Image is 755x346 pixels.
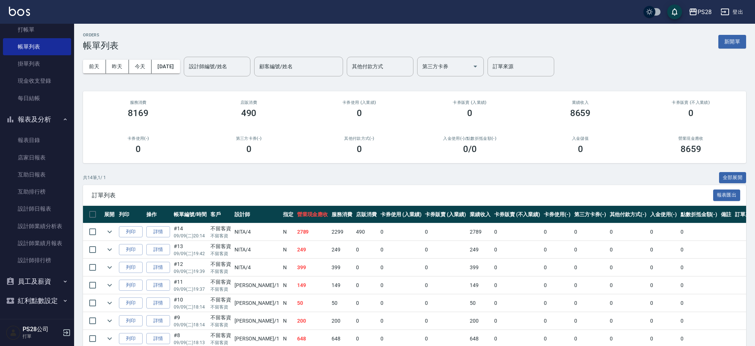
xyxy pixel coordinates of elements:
th: 展開 [102,206,117,223]
p: 不留客資 [210,339,231,346]
td: 0 [648,259,679,276]
img: Logo [9,7,30,16]
td: [PERSON_NAME] /1 [233,277,281,294]
h2: 卡券販賣 (入業績) [423,100,516,105]
td: #10 [172,294,209,312]
td: 249 [330,241,354,258]
button: Open [469,60,481,72]
button: [DATE] [152,60,180,73]
p: 不留客資 [210,233,231,239]
td: 0 [608,223,649,241]
td: N [281,259,295,276]
button: 列印 [119,280,143,291]
td: 0 [608,259,649,276]
a: 報表匯出 [713,191,741,198]
td: 0 [423,223,468,241]
button: expand row [104,333,115,344]
button: expand row [104,226,115,237]
p: 09/09 (二) 20:14 [174,233,207,239]
td: 0 [572,277,608,294]
button: 紅利點數設定 [3,291,71,310]
td: 0 [542,223,572,241]
th: 其他付款方式(-) [608,206,649,223]
th: 卡券販賣 (不入業績) [492,206,542,223]
td: 0 [379,312,423,330]
th: 列印 [117,206,144,223]
td: 0 [492,223,542,241]
td: #9 [172,312,209,330]
a: 設計師排行榜 [3,252,71,269]
h3: 帳單列表 [83,40,119,51]
div: 不留客資 [210,296,231,304]
td: 0 [542,259,572,276]
td: 0 [572,223,608,241]
td: 0 [423,259,468,276]
button: 列印 [119,244,143,256]
td: 200 [330,312,354,330]
h3: 0 [246,144,252,154]
td: 0 [423,312,468,330]
td: 200 [295,312,330,330]
button: 列印 [119,262,143,273]
td: 0 [379,259,423,276]
td: NITA /4 [233,259,281,276]
h3: 0 [688,108,694,118]
h2: 卡券販賣 (不入業績) [645,100,737,105]
td: 0 [608,312,649,330]
th: 操作 [144,206,172,223]
h2: 入金儲值 [534,136,626,141]
td: 2789 [468,223,492,241]
th: 卡券販賣 (入業績) [423,206,468,223]
th: 設計師 [233,206,281,223]
td: 50 [295,294,330,312]
a: 互助日報表 [3,166,71,183]
a: 詳情 [146,262,170,273]
td: N [281,277,295,294]
p: 不留客資 [210,286,231,293]
a: 詳情 [146,244,170,256]
td: 0 [379,241,423,258]
th: 帳單編號/時間 [172,206,209,223]
td: 249 [295,241,330,258]
button: 列印 [119,333,143,345]
td: 0 [679,294,719,312]
a: 詳情 [146,333,170,345]
td: 0 [379,223,423,241]
th: 店販消費 [354,206,379,223]
div: 不留客資 [210,278,231,286]
a: 每日結帳 [3,90,71,107]
td: 0 [679,277,719,294]
td: 0 [423,241,468,258]
p: 09/09 (二) 18:14 [174,322,207,328]
td: 0 [648,277,679,294]
p: 09/09 (二) 18:14 [174,304,207,310]
th: 營業現金應收 [295,206,330,223]
h3: 0 [136,144,141,154]
div: 不留客資 [210,225,231,233]
h5: PS28公司 [23,326,60,333]
td: 149 [330,277,354,294]
td: #14 [172,223,209,241]
h2: 卡券使用(-) [92,136,184,141]
h3: 0 [357,144,362,154]
a: 設計師業績分析表 [3,218,71,235]
a: 報表目錄 [3,132,71,149]
div: 不留客資 [210,314,231,322]
th: 服務消費 [330,206,354,223]
td: N [281,312,295,330]
h3: 0 [578,144,583,154]
a: 店家日報表 [3,149,71,166]
button: 前天 [83,60,106,73]
h3: 8659 [570,108,591,118]
p: 共 14 筆, 1 / 1 [83,174,106,181]
td: 399 [295,259,330,276]
a: 設計師業績月報表 [3,235,71,252]
td: 0 [648,312,679,330]
h2: 其他付款方式(-) [313,136,406,141]
td: N [281,223,295,241]
button: expand row [104,315,115,326]
td: NITA /4 [233,223,281,241]
h2: ORDERS [83,33,119,37]
th: 客戶 [209,206,233,223]
td: NITA /4 [233,241,281,258]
